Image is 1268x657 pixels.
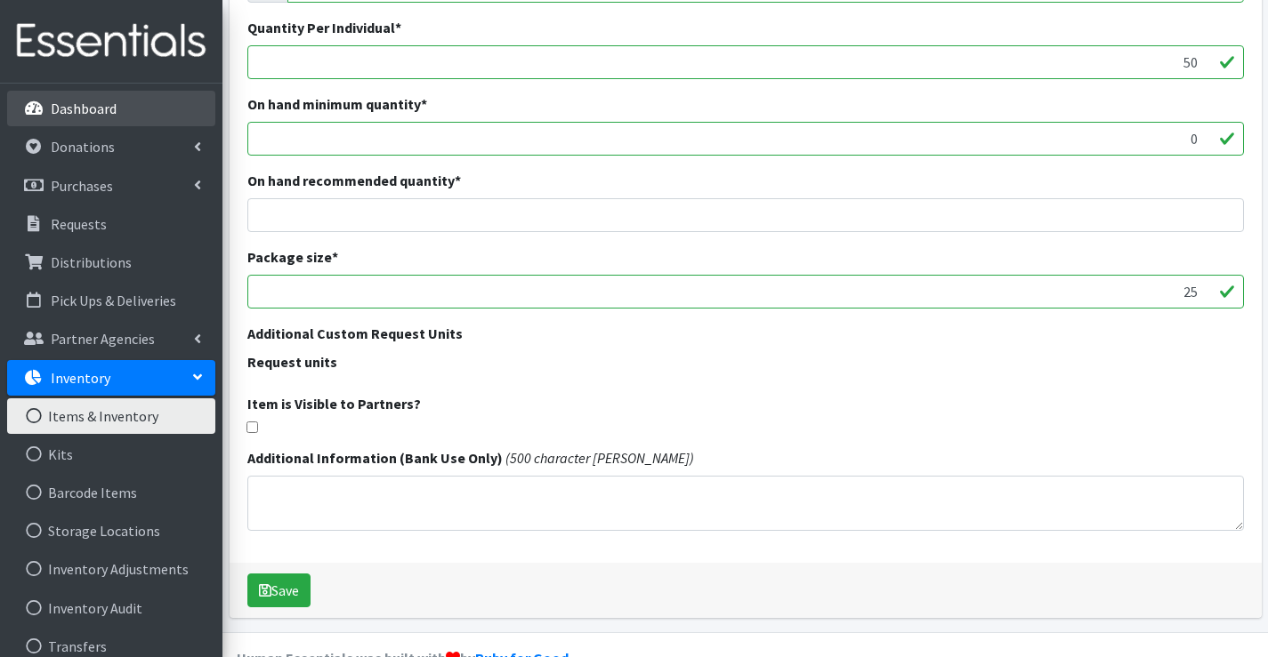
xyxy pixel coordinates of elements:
p: Purchases [51,177,113,195]
legend: Request units [247,351,1244,379]
abbr: required [421,95,427,113]
label: Item is Visible to Partners? [247,393,421,414]
p: Distributions [51,253,132,271]
p: Requests [51,215,107,233]
a: Dashboard [7,91,215,126]
abbr: required [455,172,461,189]
button: Save [247,573,311,607]
a: Donations [7,129,215,164]
p: Donations [51,138,115,156]
img: HumanEssentials [7,12,215,71]
a: Pick Ups & Deliveries [7,283,215,318]
label: Additional Information (Bank Use Only) [247,447,503,469]
label: On hand minimum quantity [247,93,427,115]
a: Distributions [7,244,215,280]
a: Inventory [7,360,215,396]
a: Inventory Adjustments [7,551,215,587]
p: Inventory [51,369,110,387]
a: Purchases [7,168,215,204]
a: Requests [7,206,215,242]
abbr: required [332,248,338,266]
a: Barcode Items [7,475,215,510]
a: Items & Inventory [7,398,215,434]
a: Partner Agencies [7,321,215,357]
label: On hand recommended quantity [247,170,461,191]
a: Inventory Audit [7,590,215,626]
p: Pick Ups & Deliveries [51,292,176,309]
i: (500 character [PERSON_NAME]) [505,449,694,467]
abbr: required [395,19,401,36]
label: Quantity Per Individual [247,17,401,38]
p: Partner Agencies [51,330,155,348]
label: Additional Custom Request Units [247,323,463,344]
label: Package size [247,246,338,268]
a: Kits [7,437,215,472]
a: Storage Locations [7,513,215,549]
p: Dashboard [51,100,117,117]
